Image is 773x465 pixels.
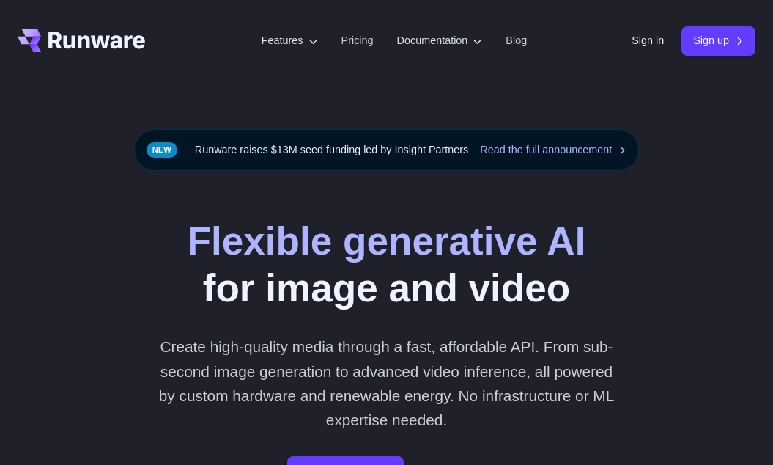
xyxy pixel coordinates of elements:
strong: Flexible generative AI [188,219,586,263]
label: Features [262,32,318,49]
a: Read the full announcement [480,142,626,158]
a: Sign in [632,32,664,49]
a: Blog [506,32,527,49]
a: Sign up [681,26,755,55]
div: Runware raises $13M seed funding led by Insight Partners [134,129,640,171]
h1: for image and video [188,218,586,311]
label: Documentation [397,32,483,49]
a: Go to / [18,29,145,52]
p: Create high-quality media through a fast, affordable API. From sub-second image generation to adv... [150,334,622,432]
a: Pricing [341,32,374,49]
